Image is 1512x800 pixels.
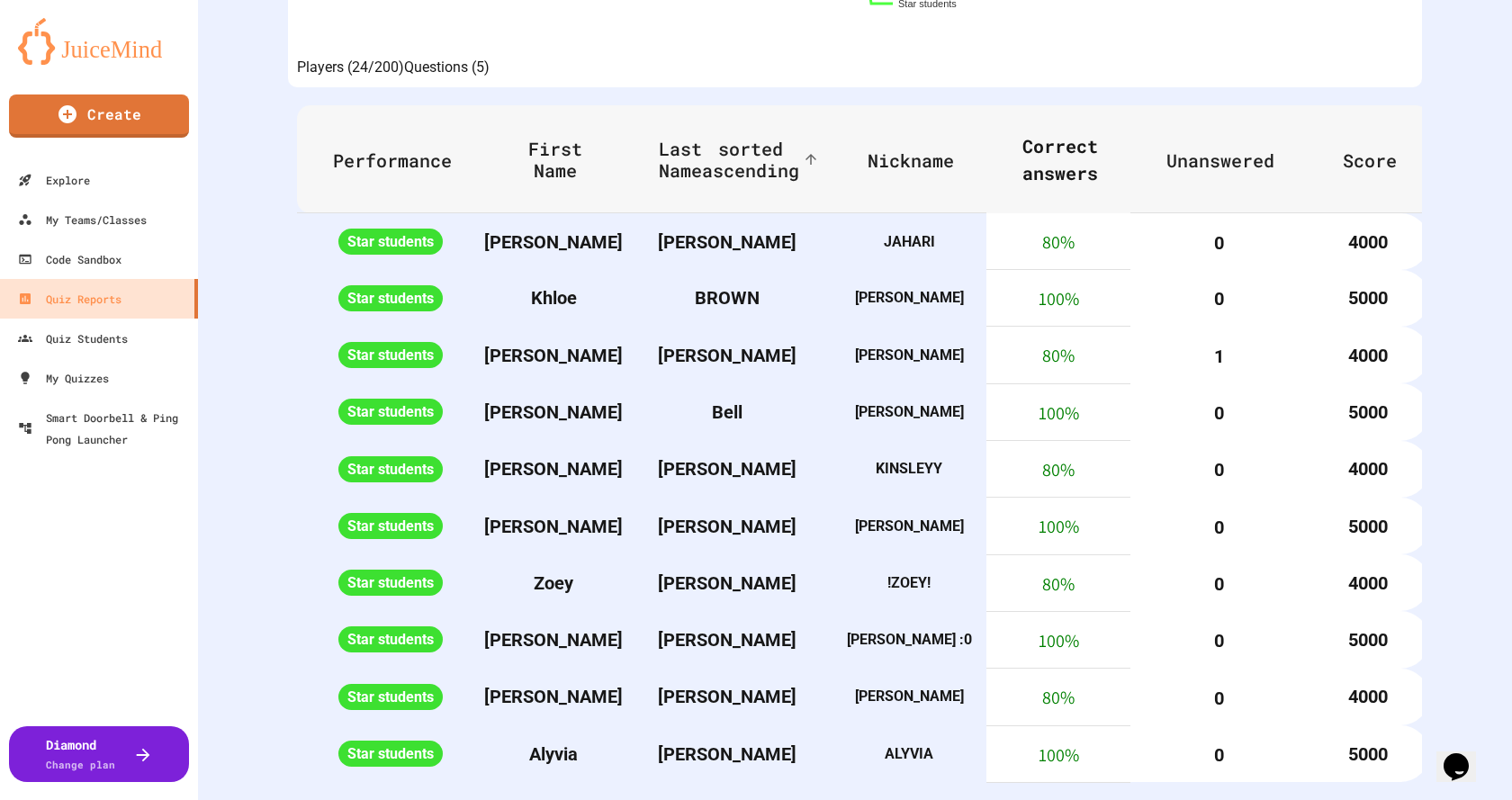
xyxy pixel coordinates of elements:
span: Star students [338,399,443,425]
div: Quiz Students [18,328,128,349]
span: 0 [1214,459,1224,481]
span: 100 % [1039,629,1079,652]
span: [PERSON_NAME] [658,629,796,651]
span: Star students [338,513,443,539]
a: Create [9,94,189,138]
span: Star students [338,684,443,710]
div: Smart Doorbell & Ping Pong Launcher [18,407,191,450]
th: [PERSON_NAME] [832,498,986,554]
span: 0 [1214,687,1224,708]
span: First Name [520,138,614,181]
span: 0 [1214,402,1224,424]
th: 4000 [1307,669,1429,725]
th: 5000 [1307,383,1429,440]
span: 0 [1214,516,1224,537]
span: 0 [1214,744,1224,766]
span: Star students [338,626,443,652]
span: 1 [1214,345,1224,366]
span: 0 [1214,231,1224,253]
span: [PERSON_NAME] [484,686,623,707]
th: 4000 [1307,441,1429,498]
span: Performance [333,149,475,171]
div: My Teams/Classes [18,209,147,230]
button: Players (24/200) [297,57,404,78]
th: !ZOEY! [832,554,986,611]
img: logo-orange.svg [18,18,180,65]
button: DiamondChange plan [9,726,189,782]
div: Diamond [46,735,115,773]
span: 0 [1214,573,1224,595]
span: 0 [1214,288,1224,310]
th: [PERSON_NAME] [832,327,986,383]
th: KINSLEYY [832,441,986,498]
span: 80 % [1042,458,1075,481]
span: 0 [1214,630,1224,652]
span: 100 % [1039,400,1079,424]
th: 5000 [1307,270,1429,327]
span: Star students [338,285,443,311]
span: [PERSON_NAME] [484,516,623,537]
th: 4000 [1307,554,1429,611]
div: My Quizzes [18,367,109,389]
span: Change plan [46,758,115,771]
div: Explore [18,169,90,191]
span: [PERSON_NAME] [484,458,623,480]
span: Nickname [868,149,977,171]
div: Quiz Reports [18,288,121,310]
span: [PERSON_NAME] [658,516,796,537]
div: basic tabs example [297,57,490,78]
span: [PERSON_NAME] [484,629,623,651]
span: [PERSON_NAME] [658,743,796,765]
span: Score [1343,149,1420,171]
span: [PERSON_NAME] [484,401,623,423]
span: Star students [338,741,443,767]
th: 5000 [1307,611,1429,668]
iframe: chat widget [1436,728,1494,782]
span: 80 % [1042,344,1075,367]
button: Questions (5) [404,57,490,78]
span: 100 % [1039,515,1079,538]
span: Zoey [534,572,573,594]
span: Khloe [531,287,577,309]
th: 4000 [1307,213,1429,270]
th: [PERSON_NAME] [832,669,986,725]
span: [PERSON_NAME] [658,458,796,480]
span: 100 % [1039,287,1079,310]
th: [PERSON_NAME] :0 [832,611,986,668]
th: [PERSON_NAME] [832,383,986,440]
span: Star students [338,456,443,482]
span: Star students [338,570,443,596]
span: Star students [338,229,443,255]
span: BROWN [695,287,760,309]
span: Star students [338,342,443,368]
span: Correct answers [1022,132,1121,186]
th: 5000 [1307,498,1429,554]
span: [PERSON_NAME] [658,345,796,366]
th: JAHARI [832,213,986,270]
span: 80 % [1042,571,1075,595]
th: ALYVIA [832,725,986,782]
th: 4000 [1307,327,1429,383]
span: [PERSON_NAME] [658,231,796,253]
div: Code Sandbox [18,248,121,270]
span: Last Namesorted ascending [659,138,823,181]
span: [PERSON_NAME] [484,345,623,366]
th: 5000 [1307,725,1429,782]
th: [PERSON_NAME] [832,270,986,327]
span: [PERSON_NAME] [484,231,623,253]
span: 100 % [1039,742,1079,766]
span: 80 % [1042,686,1075,709]
span: sorted ascending [702,138,799,181]
span: Bell [712,401,742,423]
span: [PERSON_NAME] [658,686,796,707]
span: [PERSON_NAME] [658,572,796,594]
span: Unanswered [1166,149,1298,171]
span: 80 % [1042,230,1075,254]
span: Alyvia [529,743,578,765]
